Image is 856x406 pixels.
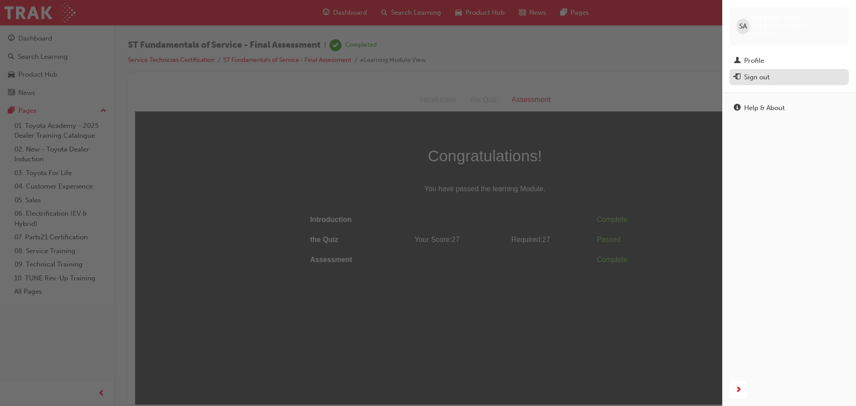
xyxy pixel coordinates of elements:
div: the Quiz [329,5,370,18]
div: Assessment [370,5,423,18]
div: Introduction [277,5,329,18]
span: Required: 27 [376,147,415,155]
td: Introduction [172,121,263,141]
a: Profile [729,53,849,69]
div: Sign out [744,72,770,82]
span: exit-icon [734,74,741,82]
span: next-icon [735,385,742,396]
div: Profile [744,56,764,66]
span: SA [739,21,747,32]
span: info-icon [734,104,741,112]
td: the Quiz [172,141,263,161]
td: Assessment [172,161,263,181]
span: man-icon [734,57,741,65]
span: Your Score: 27 [280,147,325,155]
div: Complete [462,165,525,178]
div: Passed [462,145,525,158]
button: Sign out [729,69,849,86]
div: Complete [462,125,525,138]
a: Help & About [729,100,849,116]
span: [PERSON_NAME] [PERSON_NAME] [753,14,842,30]
span: 658709 [753,31,774,38]
span: You have passed the learning Module. [172,94,528,107]
div: Help & About [744,103,785,113]
span: Congratulations! [172,54,528,80]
